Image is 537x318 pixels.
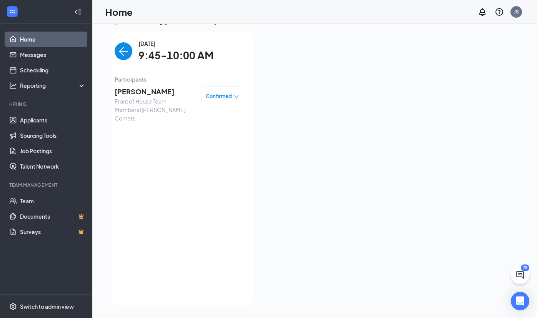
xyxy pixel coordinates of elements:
div: Hiring [9,101,84,107]
svg: Analysis [9,82,17,89]
div: 78 [521,264,529,271]
span: [PERSON_NAME] [115,86,195,97]
h1: Home [105,5,133,18]
a: Home [20,32,86,47]
a: Sourcing Tools [20,128,86,143]
svg: Collapse [74,8,82,16]
a: SurveysCrown [20,224,86,239]
div: Open Intercom Messenger [511,292,529,310]
button: ChatActive [511,266,529,284]
span: [DATE] [138,39,213,48]
a: DocumentsCrown [20,209,86,224]
a: Team [20,193,86,209]
svg: Notifications [478,7,487,17]
div: Reporting [20,82,86,89]
span: Confirmed [206,92,232,100]
a: Scheduling [20,62,86,78]
div: JS [514,8,519,15]
span: Participants [115,75,243,84]
svg: ChatActive [515,270,525,280]
svg: WorkstreamLogo [8,8,16,15]
a: Messages [20,47,86,62]
span: down [234,94,239,100]
a: Talent Network [20,159,86,174]
svg: QuestionInfo [495,7,504,17]
span: 9:45-10:00 AM [138,48,213,64]
a: Applicants [20,112,86,128]
button: back-button [115,42,132,60]
div: Switch to admin view [20,303,74,310]
svg: Settings [9,303,17,310]
a: Job Postings [20,143,86,159]
div: Team Management [9,182,84,188]
span: Front of House Team Member at [PERSON_NAME] Corners [115,97,195,122]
